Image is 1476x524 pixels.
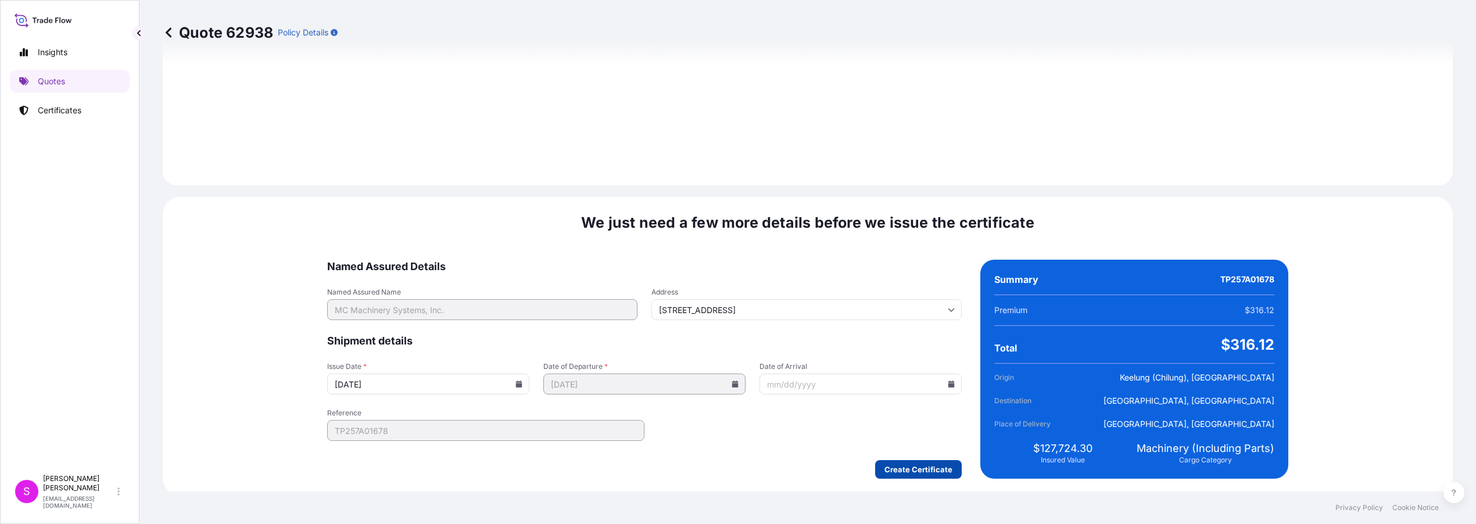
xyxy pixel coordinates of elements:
span: [GEOGRAPHIC_DATA], [GEOGRAPHIC_DATA] [1104,418,1274,430]
span: Date of Departure [543,362,746,371]
span: Issue Date [327,362,529,371]
a: Cookie Notice [1392,503,1439,512]
span: Reference [327,408,644,418]
input: mm/dd/yyyy [327,374,529,394]
a: Quotes [10,70,130,93]
p: Create Certificate [884,464,952,475]
span: $316.12 [1245,304,1274,316]
span: Shipment details [327,334,962,348]
a: Insights [10,41,130,64]
span: Named Assured Name [327,288,637,297]
a: Privacy Policy [1335,503,1383,512]
input: mm/dd/yyyy [543,374,746,394]
input: Cargo owner address [651,299,962,320]
span: TP257A01678 [1220,274,1274,285]
p: Certificates [38,105,81,116]
p: [EMAIL_ADDRESS][DOMAIN_NAME] [43,495,115,509]
span: S [23,486,30,497]
span: We just need a few more details before we issue the certificate [581,213,1034,232]
span: Address [651,288,962,297]
span: Total [994,342,1017,354]
span: Keelung (Chilung), [GEOGRAPHIC_DATA] [1120,372,1274,383]
input: mm/dd/yyyy [760,374,962,394]
span: Named Assured Details [327,260,962,274]
a: Certificates [10,99,130,122]
p: Quotes [38,76,65,87]
span: Machinery (Including Parts) [1137,442,1274,455]
span: [GEOGRAPHIC_DATA], [GEOGRAPHIC_DATA] [1104,395,1274,407]
span: Place of Delivery [994,418,1059,430]
p: Quote 62938 [163,23,273,42]
p: [PERSON_NAME] [PERSON_NAME] [43,474,115,493]
button: Create Certificate [875,460,962,479]
span: Origin [994,372,1059,383]
span: Summary [994,274,1038,285]
span: $316.12 [1221,335,1274,354]
span: Insured Value [1041,455,1085,465]
span: $127,724.30 [1034,442,1093,455]
p: Insights [38,46,67,58]
span: Premium [994,304,1027,316]
span: Date of Arrival [760,362,962,371]
input: Your internal reference [327,420,644,441]
span: Destination [994,395,1059,407]
span: Cargo Category [1179,455,1232,465]
p: Policy Details [278,27,328,38]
